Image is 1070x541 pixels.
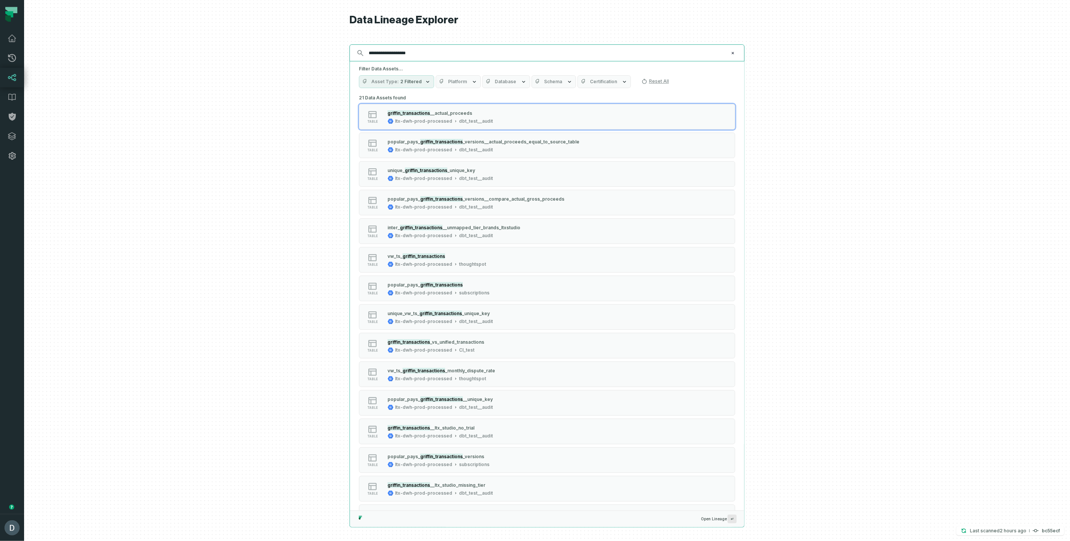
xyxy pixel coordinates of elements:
[396,253,403,259] span: ts_
[459,462,489,468] div: subscriptions
[388,425,430,431] mark: griffin_transactions
[359,247,735,273] button: tableltx-dwh-prod-processedthoughtspot
[388,396,413,402] span: popular_pa
[729,49,737,57] button: Clear search query
[395,290,452,296] div: ltx-dwh-prod-processed
[463,454,484,459] span: _versions
[578,75,631,88] button: Certification
[420,454,463,459] mark: griffin_transactions
[1042,529,1060,533] h4: bc55ecf
[395,433,452,439] div: ltx-dwh-prod-processed
[462,311,490,316] span: _unique_key
[359,304,735,330] button: tableltx-dwh-prod-processeddbt_test__audit
[5,520,20,535] img: avatar of Daniel Lahyani
[463,396,493,402] span: __unique_key
[728,515,737,523] span: Press ↵ to add a new Data Asset to the graph
[413,396,420,402] span: ys_
[388,339,430,345] mark: griffin_transactions
[367,234,378,238] span: table
[388,282,413,288] span: popular_pa
[350,14,745,27] h1: Data Lineage Explorer
[445,368,495,373] span: _monthly_dispute_rate
[359,190,735,215] button: tableltx-dwh-prod-processeddbt_test__audit
[495,79,516,85] span: Database
[388,225,393,230] span: int
[359,333,735,358] button: tableltx-dwh-prod-processedCI_test
[459,290,489,296] div: subscriptions
[388,168,397,173] span: uniq
[367,349,378,352] span: table
[367,377,378,381] span: table
[400,79,422,85] span: 2 Filtered
[1000,528,1026,533] relative-time: Sep 28, 2025, 1:08 PM GMT+3
[395,490,452,496] div: ltx-dwh-prod-processed
[359,218,735,244] button: tableltx-dwh-prod-processeddbt_test__audit
[367,177,378,181] span: table
[359,476,735,501] button: tableltx-dwh-prod-processeddbt_test__audit
[395,404,452,410] div: ltx-dwh-prod-processed
[367,263,378,267] span: table
[395,376,452,382] div: ltx-dwh-prod-processed
[367,148,378,152] span: table
[436,75,481,88] button: Platform
[420,196,463,202] mark: griffin_transactions
[463,196,564,202] span: _versions__compare_actual_gross_proceeds
[8,504,15,511] div: Tooltip anchor
[388,454,413,459] span: popular_pa
[403,368,445,373] mark: griffin_transactions
[459,233,493,239] div: dbt_test__audit
[359,504,735,530] button: tableltx-dwh-prod-processeddbt_test__audit
[388,110,430,116] mark: griffin_transactions
[420,396,463,402] mark: griffin_transactions
[459,261,486,267] div: thoughtspot
[395,147,452,153] div: ltx-dwh-prod-processed
[544,79,562,85] span: Schema
[367,463,378,467] span: table
[395,261,452,267] div: ltx-dwh-prod-processed
[532,75,576,88] button: Schema
[413,282,420,288] span: ys_
[420,282,463,288] mark: griffin_transactions
[388,253,396,259] span: vw_
[367,320,378,324] span: table
[359,419,735,444] button: tableltx-dwh-prod-processeddbt_test__audit
[956,526,1064,535] button: Last scanned[DATE] 1:08:45 PMbc55ecf
[388,139,413,145] span: popular_pa
[400,225,442,230] mark: griffin_transactions
[430,482,485,488] span: __ltx_studio_missing_tier
[701,515,737,523] span: Open Lineage
[367,434,378,438] span: table
[459,147,493,153] div: dbt_test__audit
[395,175,452,181] div: ltx-dwh-prod-processed
[359,133,735,158] button: tableltx-dwh-prod-processeddbt_test__audit
[367,406,378,410] span: table
[359,361,735,387] button: tableltx-dwh-prod-processedthoughtspot
[430,339,484,345] span: _vs_unified_transactions
[459,319,493,325] div: dbt_test__audit
[367,206,378,209] span: table
[459,433,493,439] div: dbt_test__audit
[463,139,579,145] span: _versions__actual_proceeds_equal_to_source_table
[459,404,493,410] div: dbt_test__audit
[395,462,452,468] div: ltx-dwh-prod-processed
[413,454,420,459] span: ys_
[459,175,493,181] div: dbt_test__audit
[359,276,735,301] button: tableltx-dwh-prod-processedsubscriptions
[388,196,413,202] span: popular_pa
[413,196,420,202] span: ys_
[403,253,445,259] mark: griffin_transactions
[405,168,447,173] mark: griffin_transactions
[395,204,452,210] div: ltx-dwh-prod-processed
[359,66,735,72] h5: Filter Data Assets...
[447,168,475,173] span: _unique_key
[350,93,744,511] div: Suggestions
[413,139,420,145] span: ys_
[459,118,493,124] div: dbt_test__audit
[367,120,378,123] span: table
[420,139,463,145] mark: griffin_transactions
[419,311,462,316] mark: griffin_transactions
[459,204,493,210] div: dbt_test__audit
[638,75,672,87] button: Reset All
[459,376,486,382] div: thoughtspot
[388,311,413,316] span: unique_vw_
